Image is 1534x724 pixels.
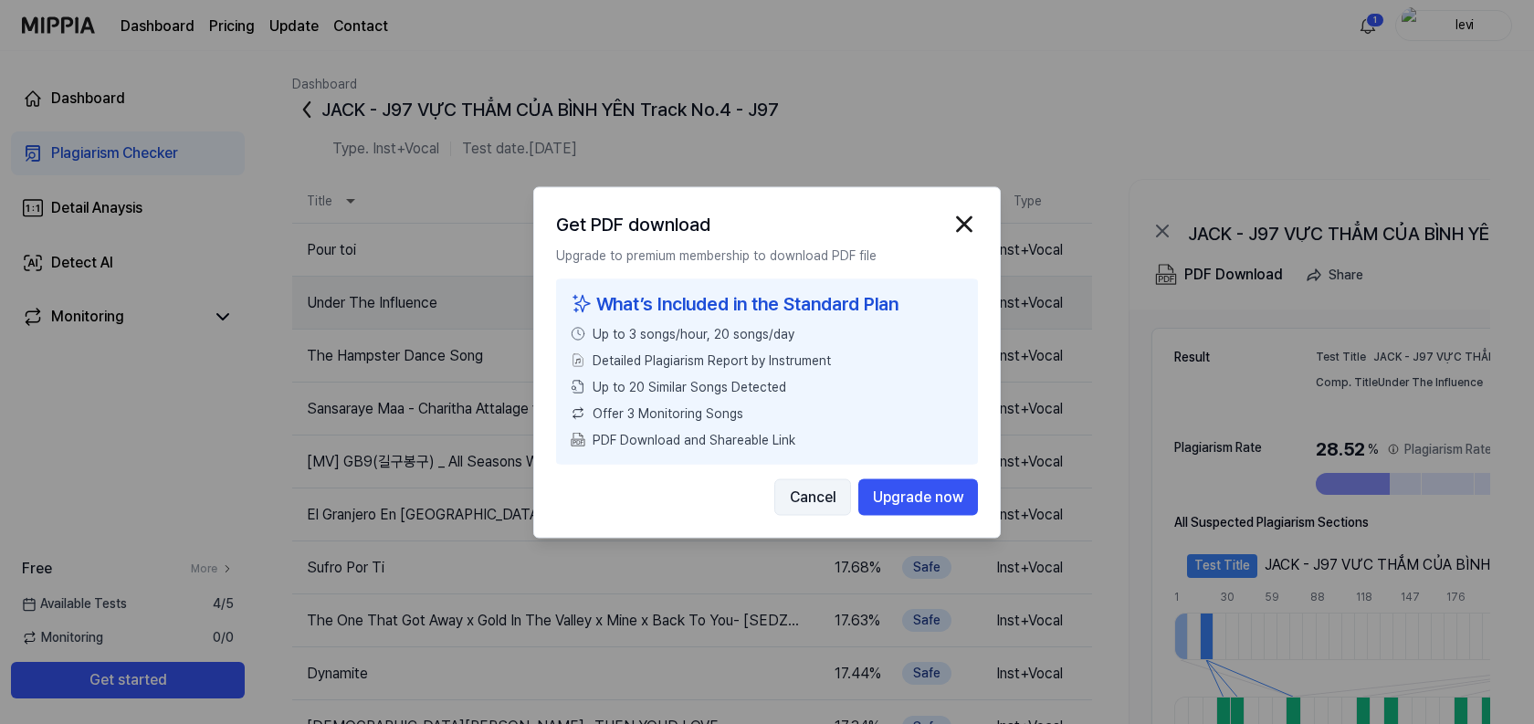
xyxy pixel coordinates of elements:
[593,430,795,449] span: PDF Download and Shareable Link
[571,289,593,317] img: sparkles icon
[571,289,963,317] div: What’s Included in the Standard Plan
[593,404,743,423] span: Offer 3 Monitoring Songs
[556,246,978,264] p: Upgrade to premium membership to download PDF file
[858,478,978,515] button: Upgrade now
[593,377,786,396] span: Up to 20 Similar Songs Detected
[571,353,585,368] img: File Select
[571,433,585,447] img: PDF Download
[556,209,710,238] h2: Get PDF download
[951,210,978,237] img: close
[593,351,831,370] span: Detailed Plagiarism Report by Instrument
[593,324,794,343] span: Up to 3 songs/hour, 20 songs/day
[774,478,851,515] button: Cancel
